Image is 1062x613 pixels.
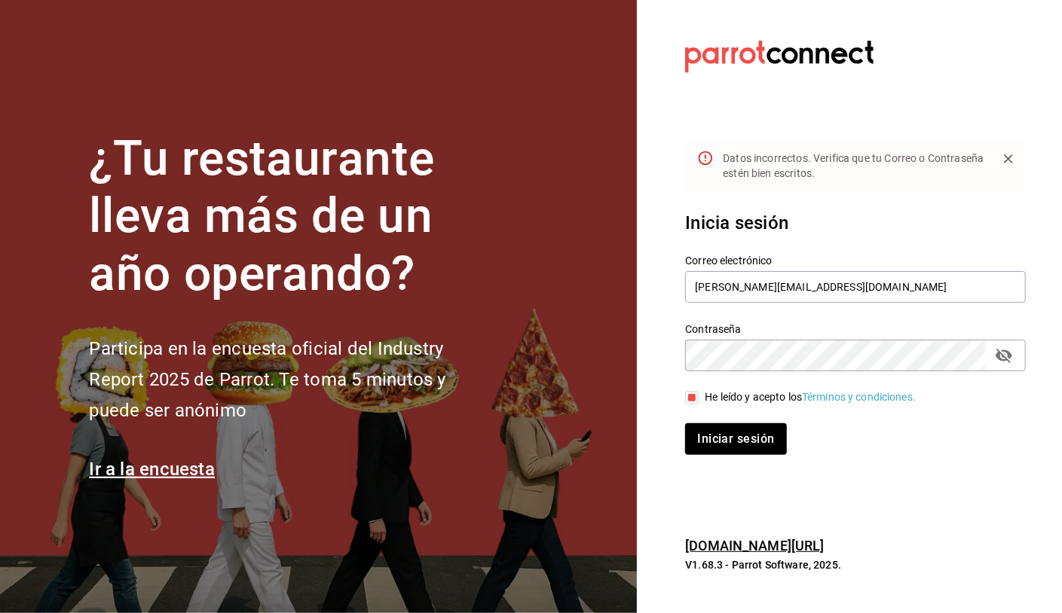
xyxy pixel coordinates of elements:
div: Datos incorrectos. Verifica que tu Correo o Contraseña estén bien escritos. [723,145,985,187]
h3: Inicia sesión [685,209,1026,236]
button: Iniciar sesión [685,423,786,455]
a: [DOMAIN_NAME][URL] [685,538,824,554]
p: V1.68.3 - Parrot Software, 2025. [685,557,1026,572]
a: Ir a la encuesta [89,459,215,480]
h1: ¿Tu restaurante lleva más de un año operando? [89,130,496,303]
label: Correo electrónico [685,255,1026,266]
label: Contraseña [685,324,1026,334]
a: Términos y condiciones. [802,391,916,403]
h2: Participa en la encuesta oficial del Industry Report 2025 de Parrot. Te toma 5 minutos y puede se... [89,334,496,425]
div: He leído y acepto los [705,389,916,405]
button: passwordField [991,343,1017,368]
input: Ingresa tu correo electrónico [685,271,1026,303]
button: Close [997,148,1020,170]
